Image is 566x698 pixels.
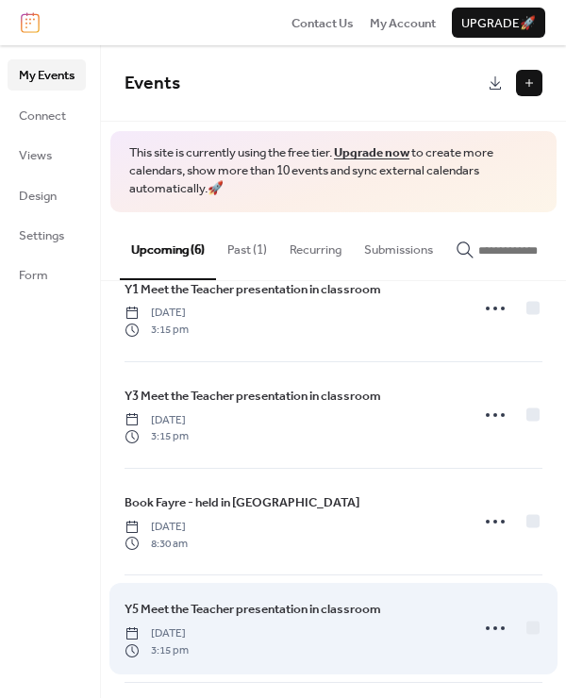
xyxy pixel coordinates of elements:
span: Y3 Meet the Teacher presentation in classroom [125,387,381,406]
span: This site is currently using the free tier. to create more calendars, show more than 10 events an... [129,144,538,198]
span: [DATE] [125,412,189,429]
span: Y1 Meet the Teacher presentation in classroom [125,280,381,299]
span: 3:15 pm [125,642,189,659]
span: 8:30 am [125,536,188,553]
span: [DATE] [125,519,188,536]
a: My Account [370,13,436,32]
span: Contact Us [291,14,354,33]
a: Views [8,140,86,170]
a: Settings [8,220,86,250]
span: Events [125,66,180,101]
a: Connect [8,100,86,130]
span: 3:15 pm [125,428,189,445]
a: Y5 Meet the Teacher presentation in classroom [125,599,381,620]
button: Upcoming (6) [120,212,216,280]
img: logo [21,12,40,33]
span: My Account [370,14,436,33]
span: Y5 Meet the Teacher presentation in classroom [125,600,381,619]
span: My Events [19,66,75,85]
a: Design [8,180,86,210]
a: Book Fayre - held in [GEOGRAPHIC_DATA] [125,492,359,513]
span: Book Fayre - held in [GEOGRAPHIC_DATA] [125,493,359,512]
a: My Events [8,59,86,90]
button: Recurring [278,212,353,278]
a: Y3 Meet the Teacher presentation in classroom [125,386,381,407]
button: Upgrade🚀 [452,8,545,38]
span: Connect [19,107,66,125]
a: Y1 Meet the Teacher presentation in classroom [125,279,381,300]
span: Design [19,187,57,206]
a: Upgrade now [334,141,409,165]
span: 3:15 pm [125,322,189,339]
button: Submissions [353,212,444,278]
span: Form [19,266,48,285]
button: Past (1) [216,212,278,278]
a: Contact Us [291,13,354,32]
span: Settings [19,226,64,245]
span: Views [19,146,52,165]
span: [DATE] [125,625,189,642]
a: Form [8,259,86,290]
span: Upgrade 🚀 [461,14,536,33]
span: [DATE] [125,305,189,322]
